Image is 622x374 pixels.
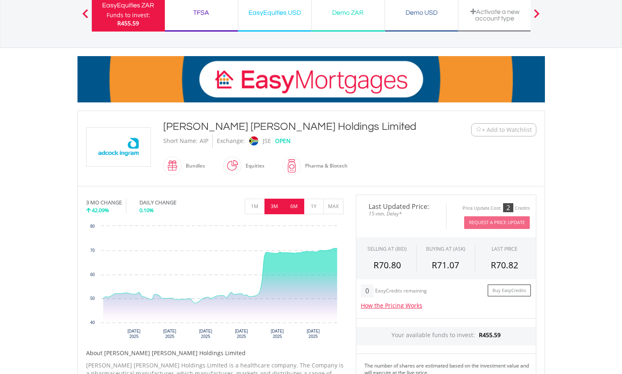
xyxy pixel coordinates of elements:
[479,331,501,339] span: R455.59
[476,127,482,133] img: Watchlist
[117,19,139,27] span: R455.59
[217,134,245,148] div: Exchange:
[488,284,531,297] a: Buy EasyCredits
[86,222,344,345] div: Chart. Highcharts interactive chart.
[317,7,380,18] div: Demo ZAR
[304,199,324,214] button: 1Y
[390,7,453,18] div: Demo USD
[463,205,501,211] div: Price Update Cost:
[284,199,304,214] button: 6M
[375,288,427,295] div: EasyCredits remaining
[432,259,459,271] span: R71.07
[249,136,258,145] img: jse.png
[463,8,526,22] div: Activate a new account type
[301,156,348,176] div: Pharma & Biotech
[163,329,176,339] text: [DATE] 2025
[374,259,401,271] span: R70.80
[90,296,95,301] text: 50
[264,199,285,214] button: 3M
[90,248,95,253] text: 70
[245,199,265,214] button: 1M
[263,134,271,148] div: JSE
[324,199,344,214] button: MAX
[361,301,422,309] a: How the Pricing Works
[492,245,517,252] div: LAST PRICE
[92,206,109,214] span: 42.09%
[367,245,407,252] div: SELLING AT (BID)
[271,329,284,339] text: [DATE] 2025
[139,206,154,214] span: 0.10%
[362,210,440,218] span: 15-min. Delay*
[426,245,465,252] span: BUYING AT (ASK)
[90,272,95,277] text: 60
[182,156,205,176] div: Bundles
[515,205,530,211] div: Credits
[199,329,212,339] text: [DATE] 2025
[90,320,95,325] text: 40
[503,203,513,212] div: 2
[88,128,149,166] img: EQU.ZA.AIP.png
[107,11,150,19] div: Funds to invest:
[200,134,208,148] div: AIP
[361,284,374,297] div: 0
[90,224,95,229] text: 80
[491,259,518,271] span: R70.82
[482,126,532,134] span: + Add to Watchlist
[471,123,536,136] button: Watchlist + Add to Watchlist
[170,7,233,18] div: TFSA
[163,134,198,148] div: Short Name:
[86,222,344,345] svg: Interactive chart
[86,199,122,206] div: 3 MO CHANGE
[356,327,536,345] div: Your available funds to invest:
[163,119,421,134] div: [PERSON_NAME] [PERSON_NAME] Holdings Limited
[464,216,530,229] button: Request A Price Update
[242,156,264,176] div: Equities
[306,329,319,339] text: [DATE] 2025
[362,203,440,210] span: Last Updated Price:
[235,329,248,339] text: [DATE] 2025
[243,7,306,18] div: EasyEquities USD
[127,329,140,339] text: [DATE] 2025
[86,349,344,357] h5: About [PERSON_NAME] [PERSON_NAME] Holdings Limited
[275,134,291,148] div: OPEN
[139,199,204,206] div: DAILY CHANGE
[77,56,545,102] img: EasyMortage Promotion Banner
